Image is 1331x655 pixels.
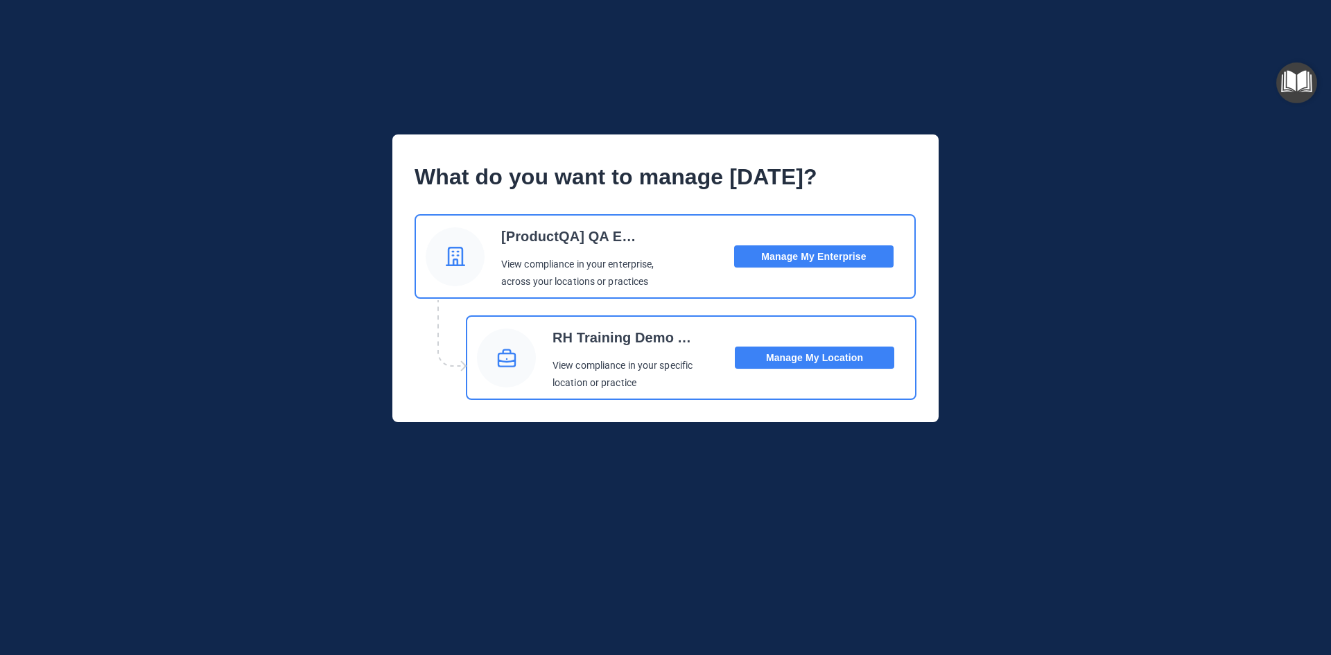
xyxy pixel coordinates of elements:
[501,256,654,274] p: View compliance in your enterprise,
[553,324,695,351] p: RH Training Demo Account
[1091,557,1314,612] iframe: Drift Widget Chat Controller
[553,357,695,375] p: View compliance in your specific
[553,374,695,392] p: location or practice
[501,273,654,291] p: across your locations or practices
[415,157,916,198] p: What do you want to manage [DATE]?
[734,245,894,268] button: Manage My Enterprise
[1276,62,1317,103] button: Open Resource Center
[735,347,894,369] button: Manage My Location
[501,222,643,250] p: [ProductQA] QA Ent_30_Mar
